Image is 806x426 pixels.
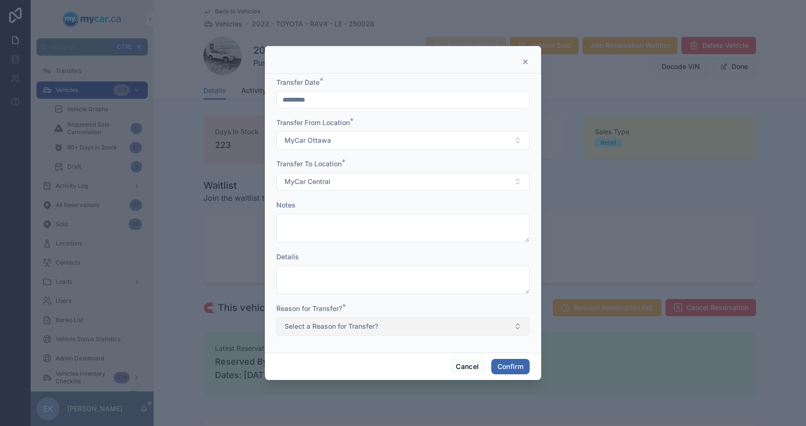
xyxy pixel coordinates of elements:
[276,160,342,168] span: Transfer To Location
[276,304,342,312] span: Reason for Transfer?
[276,317,530,335] button: Select Button
[276,118,350,127] span: Transfer From Location
[491,359,530,374] button: Confirm
[284,136,331,145] span: MyCar Ottawa
[276,253,299,261] span: Details
[276,131,530,150] button: Select Button
[450,359,485,374] button: Cancel
[284,322,378,331] span: Select a Reason for Transfer?
[276,201,296,209] span: Notes
[284,177,331,186] span: MyCar Central
[276,173,530,191] button: Select Button
[276,78,320,86] span: Transfer Date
